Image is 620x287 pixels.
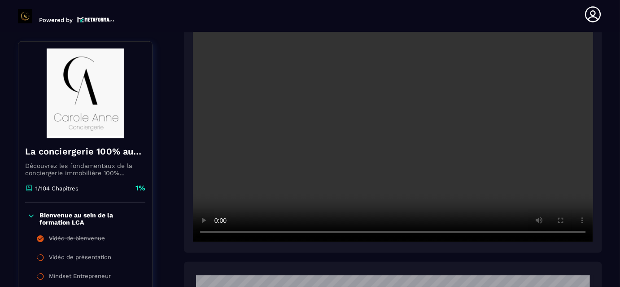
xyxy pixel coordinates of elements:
[25,49,145,138] img: banner
[25,145,145,158] h4: La conciergerie 100% automatisée
[39,212,143,226] p: Bienvenue au sein de la formation LCA
[77,16,115,23] img: logo
[49,254,111,264] div: Vidéo de présentation
[49,273,111,283] div: Mindset Entrepreneur
[49,235,105,245] div: Vidéo de bienvenue
[135,183,145,193] p: 1%
[25,162,145,177] p: Découvrez les fondamentaux de la conciergerie immobilière 100% automatisée. Cette formation est c...
[39,17,73,23] p: Powered by
[35,185,79,192] p: 1/104 Chapitres
[18,9,32,23] img: logo-branding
